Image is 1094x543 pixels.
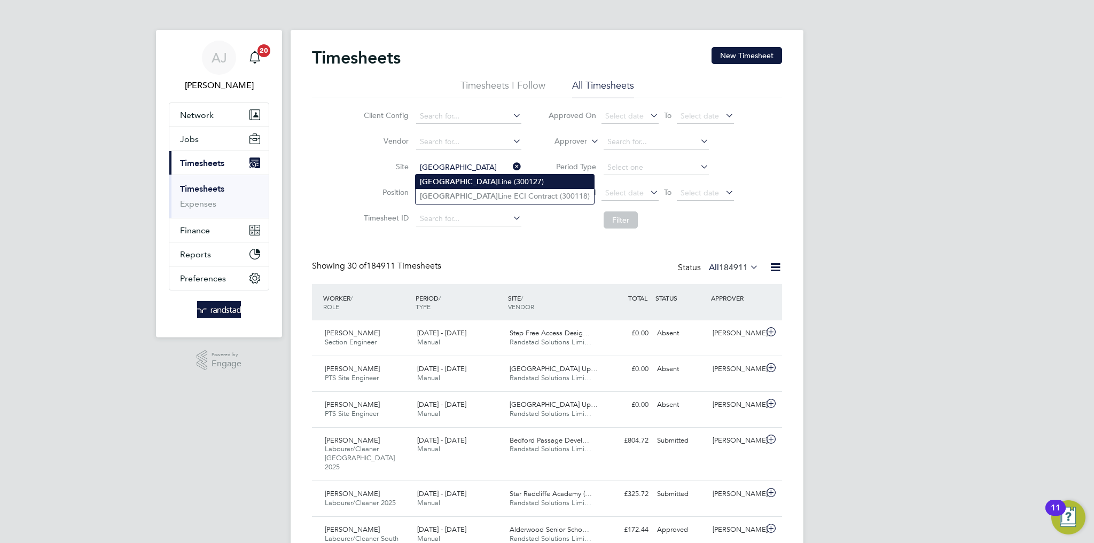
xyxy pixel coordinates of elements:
span: Engage [212,359,241,368]
span: PTS Site Engineer [325,409,379,418]
span: [PERSON_NAME] [325,328,380,337]
b: [GEOGRAPHIC_DATA] [420,192,498,201]
label: Approved On [548,111,596,120]
span: 184911 Timesheets [347,261,441,271]
span: Manual [417,409,440,418]
span: Powered by [212,350,241,359]
a: Expenses [180,199,216,209]
span: ROLE [323,302,339,311]
label: All [709,262,759,273]
span: Timesheets [180,158,224,168]
a: Timesheets [180,184,224,194]
span: Select date [681,111,719,121]
span: [DATE] - [DATE] [417,364,466,373]
input: Search for... [604,135,709,149]
label: Timesheet ID [361,213,409,223]
div: [PERSON_NAME] [708,485,764,503]
div: [PERSON_NAME] [708,396,764,414]
div: Showing [312,261,443,272]
span: [DATE] - [DATE] [417,328,466,337]
span: [DATE] - [DATE] [417,525,466,534]
span: 184911 [719,262,748,273]
li: Line ECI Contract (300118) [416,189,594,203]
span: Randstad Solutions Limi… [510,444,591,453]
button: Open Resource Center, 11 new notifications [1051,500,1085,534]
span: Manual [417,337,440,347]
span: Finance [180,225,210,235]
li: Line (300127) [416,175,594,189]
h2: Timesheets [312,47,401,68]
span: Star Radcliffe Academy (… [510,489,592,498]
span: [PERSON_NAME] [325,489,380,498]
input: Search for... [416,135,521,149]
div: SITE [505,288,598,316]
div: Submitted [653,432,708,450]
span: Manual [417,373,440,382]
span: TOTAL [628,294,647,302]
div: Submitted [653,485,708,503]
span: Bedford Passage Devel… [510,436,589,445]
button: Timesheets [169,151,269,175]
span: Jobs [180,134,199,144]
button: Jobs [169,127,269,151]
span: 20 [257,44,270,57]
div: £0.00 [597,325,653,342]
button: Preferences [169,266,269,290]
div: [PERSON_NAME] [708,325,764,342]
div: [PERSON_NAME] [708,432,764,450]
div: [PERSON_NAME] [708,521,764,539]
div: PERIOD [413,288,505,316]
label: Vendor [361,136,409,146]
span: [PERSON_NAME] [325,525,380,534]
div: Absent [653,396,708,414]
span: / [350,294,353,302]
div: STATUS [653,288,708,308]
span: VENDOR [508,302,534,311]
b: [GEOGRAPHIC_DATA] [420,177,498,186]
span: / [439,294,441,302]
input: Search for... [416,160,521,175]
span: Manual [417,498,440,507]
button: New Timesheet [712,47,782,64]
span: [PERSON_NAME] [325,400,380,409]
div: £172.44 [597,521,653,539]
span: To [661,185,675,199]
span: Manual [417,444,440,453]
div: Timesheets [169,175,269,218]
span: [PERSON_NAME] [325,364,380,373]
span: Labourer/Cleaner [GEOGRAPHIC_DATA] 2025 [325,444,395,471]
div: Approved [653,521,708,539]
span: [PERSON_NAME] [325,436,380,445]
div: £804.72 [597,432,653,450]
span: Step Free Access Desig… [510,328,590,337]
a: Go to home page [169,301,269,318]
button: Reports [169,242,269,266]
span: [GEOGRAPHIC_DATA] Up… [510,400,598,409]
span: Alderwood Senior Scho… [510,525,589,534]
span: Select date [605,111,644,121]
div: Absent [653,360,708,378]
div: Absent [653,325,708,342]
div: [PERSON_NAME] [708,360,764,378]
label: Site [361,162,409,171]
span: Section Engineer [325,337,377,347]
span: Network [180,110,214,120]
span: Randstad Solutions Limi… [510,337,591,347]
span: Preferences [180,273,226,284]
img: randstad-logo-retina.png [197,301,241,318]
label: Approver [539,136,587,147]
div: 11 [1051,508,1060,522]
input: Search for... [416,211,521,226]
input: Select one [604,160,709,175]
button: Finance [169,218,269,242]
span: Select date [681,188,719,198]
label: Period Type [548,162,596,171]
span: [DATE] - [DATE] [417,400,466,409]
span: [DATE] - [DATE] [417,489,466,498]
span: TYPE [416,302,431,311]
span: Randstad Solutions Limi… [510,409,591,418]
li: All Timesheets [572,79,634,98]
div: £0.00 [597,360,653,378]
span: Amelia Jones [169,79,269,92]
div: APPROVER [708,288,764,308]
